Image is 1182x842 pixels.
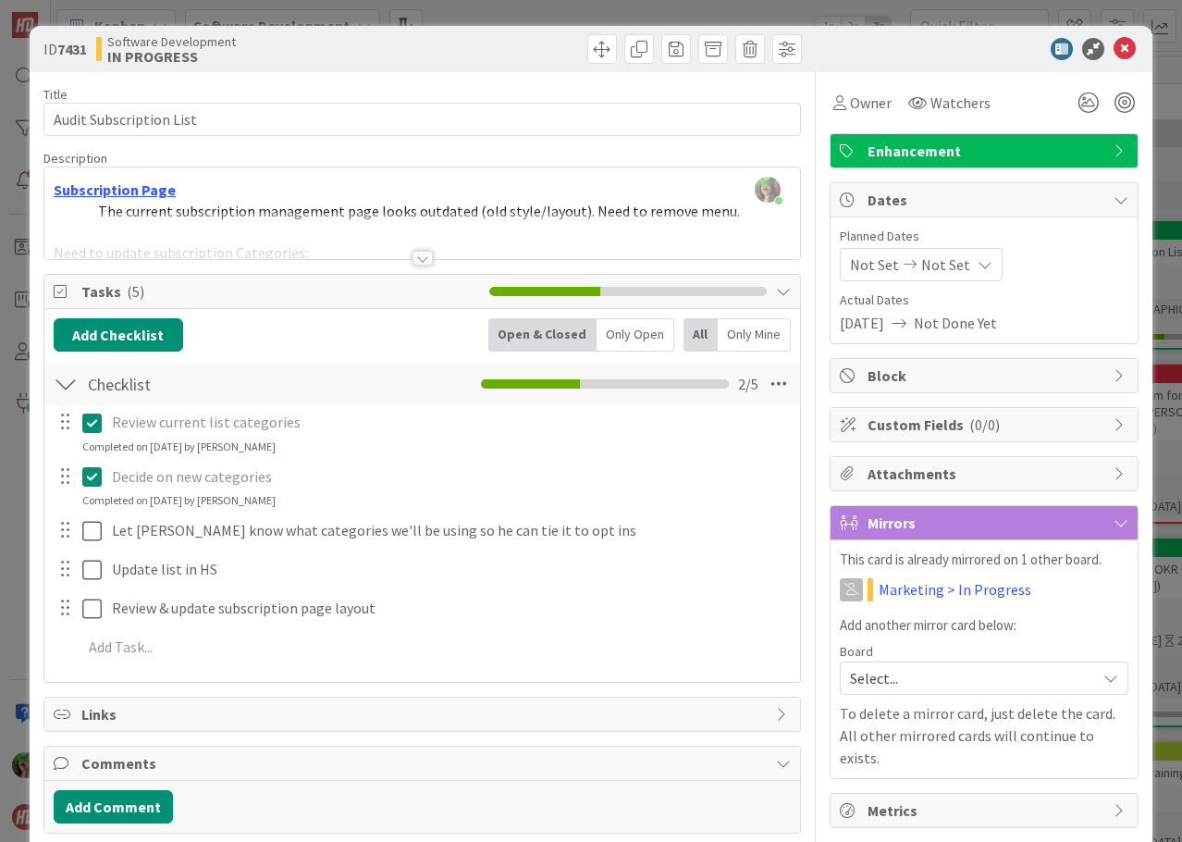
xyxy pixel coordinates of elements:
label: Title [43,86,68,103]
span: Links [81,703,767,725]
img: zMbp8UmSkcuFrGHA6WMwLokxENeDinhm.jpg [755,177,781,203]
span: Not Set [850,254,899,276]
span: Board [840,645,873,658]
div: Completed on [DATE] by [PERSON_NAME] [82,492,276,509]
div: Only Mine [718,318,791,352]
span: Description [43,150,107,167]
span: Not Set [921,254,970,276]
span: ( 5 ) [127,282,144,301]
span: Not Done Yet [914,312,997,334]
span: The current subscription management page looks outdated (old style/layout). Need to remove menu. [98,202,740,220]
p: Review & update subscription page layout [112,598,787,619]
b: 7431 [57,40,87,58]
span: Tasks [81,280,480,303]
a: Marketing > In Progress [879,578,1031,601]
div: Only Open [597,318,674,352]
span: Metrics [868,799,1104,822]
div: All [683,318,718,352]
p: To delete a mirror card, just delete the card. All other mirrored cards will continue to exists. [840,702,1128,769]
div: Completed on [DATE] by [PERSON_NAME] [82,439,276,455]
span: Attachments [868,463,1104,485]
span: Custom Fields [868,414,1104,436]
button: Add Comment [54,790,173,823]
b: IN PROGRESS [107,49,236,64]
p: Decide on new categories [112,466,787,488]
div: Open & Closed [488,318,597,352]
button: Add Checklist [54,318,183,352]
span: Owner [850,92,892,114]
span: Select... [850,665,1087,691]
span: Watchers [930,92,991,114]
span: Actual Dates [840,291,1128,310]
a: Subscription Page [54,180,176,199]
p: Add another mirror card below: [840,615,1128,637]
span: Planned Dates [840,227,1128,246]
span: Dates [868,189,1104,211]
p: Let [PERSON_NAME] know what categories we'll be using so he can tie it to opt ins [112,520,787,541]
span: ( 0/0 ) [969,415,1000,434]
input: type card name here... [43,103,801,136]
span: Enhancement [868,140,1104,162]
p: Review current list categories [112,412,787,433]
p: Update list in HS [112,559,787,580]
span: Comments [81,752,767,774]
span: Block [868,365,1104,387]
p: This card is already mirrored on 1 other board. [840,550,1128,571]
span: Software Development [107,34,236,49]
span: ID [43,38,87,60]
input: Add Checklist... [81,367,388,401]
span: Mirrors [868,512,1104,534]
span: [DATE] [840,312,884,334]
span: 2 / 5 [738,373,758,395]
